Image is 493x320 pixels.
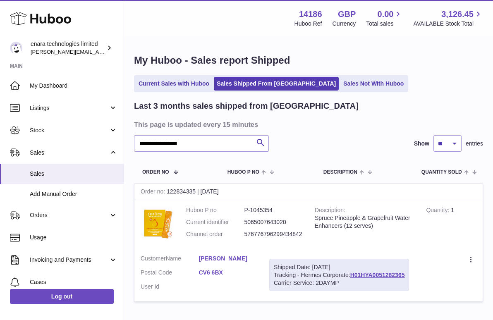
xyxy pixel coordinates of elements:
[333,20,356,28] div: Currency
[315,207,345,215] strong: Description
[426,207,451,215] strong: Quantity
[30,104,109,112] span: Listings
[340,77,407,91] a: Sales Not With Huboo
[141,255,199,265] dt: Name
[10,42,22,54] img: Dee@enara.co
[141,188,167,197] strong: Order no
[141,283,199,291] dt: User Id
[134,184,483,200] div: 122834335 | [DATE]
[136,77,212,91] a: Current Sales with Huboo
[294,20,322,28] div: Huboo Ref
[466,140,483,148] span: entries
[31,40,105,56] div: enara technologies limited
[30,170,117,178] span: Sales
[134,54,483,67] h1: My Huboo - Sales report Shipped
[186,230,244,238] dt: Channel order
[413,9,483,28] a: 3,126.45 AVAILABLE Stock Total
[141,255,166,262] span: Customer
[299,9,322,20] strong: 14186
[274,263,404,271] div: Shipped Date: [DATE]
[214,77,339,91] a: Sales Shipped From [GEOGRAPHIC_DATA]
[30,278,117,286] span: Cases
[134,100,359,112] h2: Last 3 months sales shipped from [GEOGRAPHIC_DATA]
[378,9,394,20] span: 0.00
[199,269,257,277] a: CV6 6BX
[413,20,483,28] span: AVAILABLE Stock Total
[421,170,462,175] span: Quantity Sold
[10,289,114,304] a: Log out
[274,279,404,287] div: Carrier Service: 2DAYMP
[441,9,474,20] span: 3,126.45
[30,82,117,90] span: My Dashboard
[366,20,403,28] span: Total sales
[141,206,174,239] img: 1747668863.jpeg
[31,48,166,55] span: [PERSON_NAME][EMAIL_ADDRESS][DOMAIN_NAME]
[141,269,199,279] dt: Postal Code
[30,149,109,157] span: Sales
[186,206,244,214] dt: Huboo P no
[323,170,357,175] span: Description
[315,214,414,230] div: Spruce Pineapple & Grapefruit Water Enhancers (12 serves)
[366,9,403,28] a: 0.00 Total sales
[420,200,483,248] td: 1
[227,170,259,175] span: Huboo P no
[244,206,303,214] dd: P-1045354
[142,170,169,175] span: Order No
[338,9,356,20] strong: GBP
[30,234,117,241] span: Usage
[350,272,405,278] a: H01HYA0051282365
[186,218,244,226] dt: Current identifier
[414,140,429,148] label: Show
[244,218,303,226] dd: 5065007643020
[30,211,109,219] span: Orders
[199,255,257,263] a: [PERSON_NAME]
[30,190,117,198] span: Add Manual Order
[134,120,481,129] h3: This page is updated every 15 minutes
[30,127,109,134] span: Stock
[269,259,409,291] div: Tracking - Hermes Corporate:
[30,256,109,264] span: Invoicing and Payments
[244,230,303,238] dd: 576776796299434842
